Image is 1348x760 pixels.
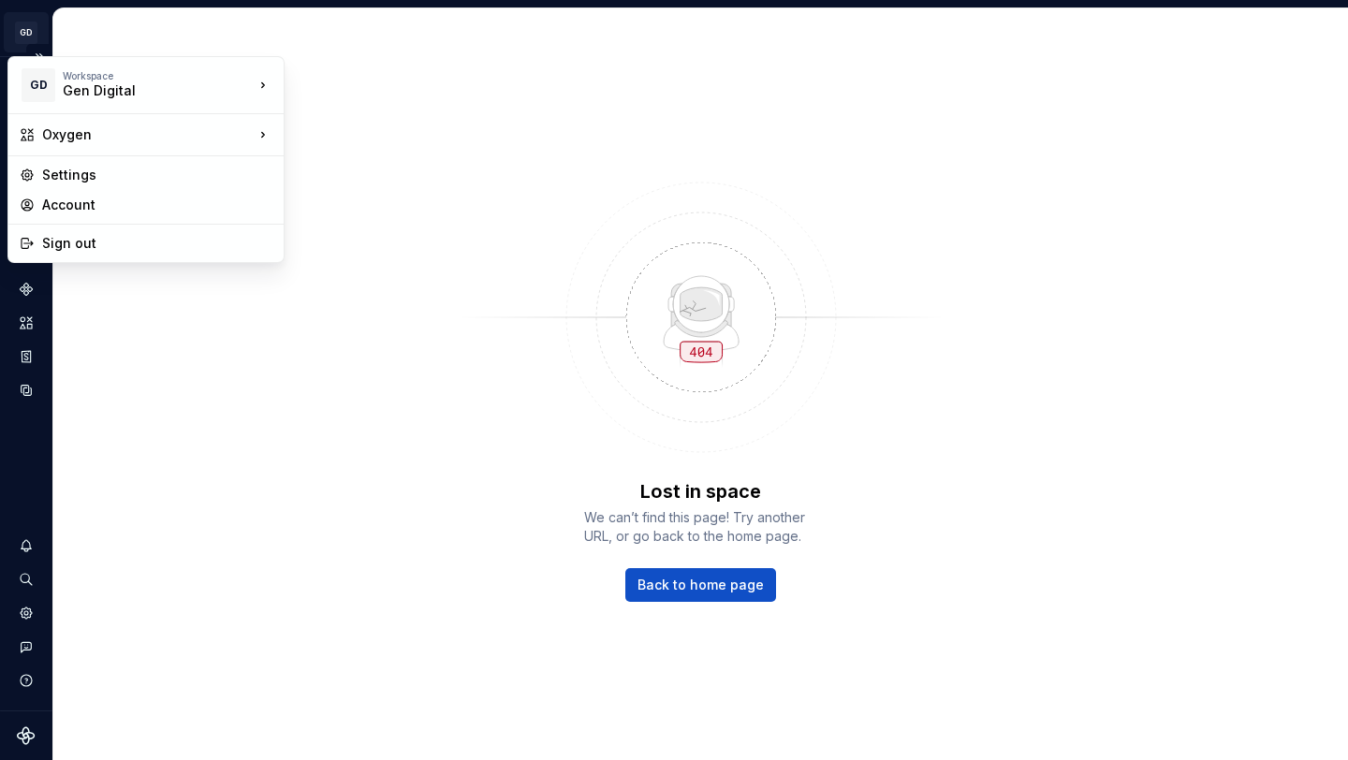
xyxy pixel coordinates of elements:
div: Settings [42,166,272,184]
div: Oxygen [42,125,254,144]
div: Workspace [63,70,254,81]
div: Account [42,196,272,214]
div: Sign out [42,234,272,253]
div: GD [22,68,55,102]
div: Gen Digital [63,81,222,100]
